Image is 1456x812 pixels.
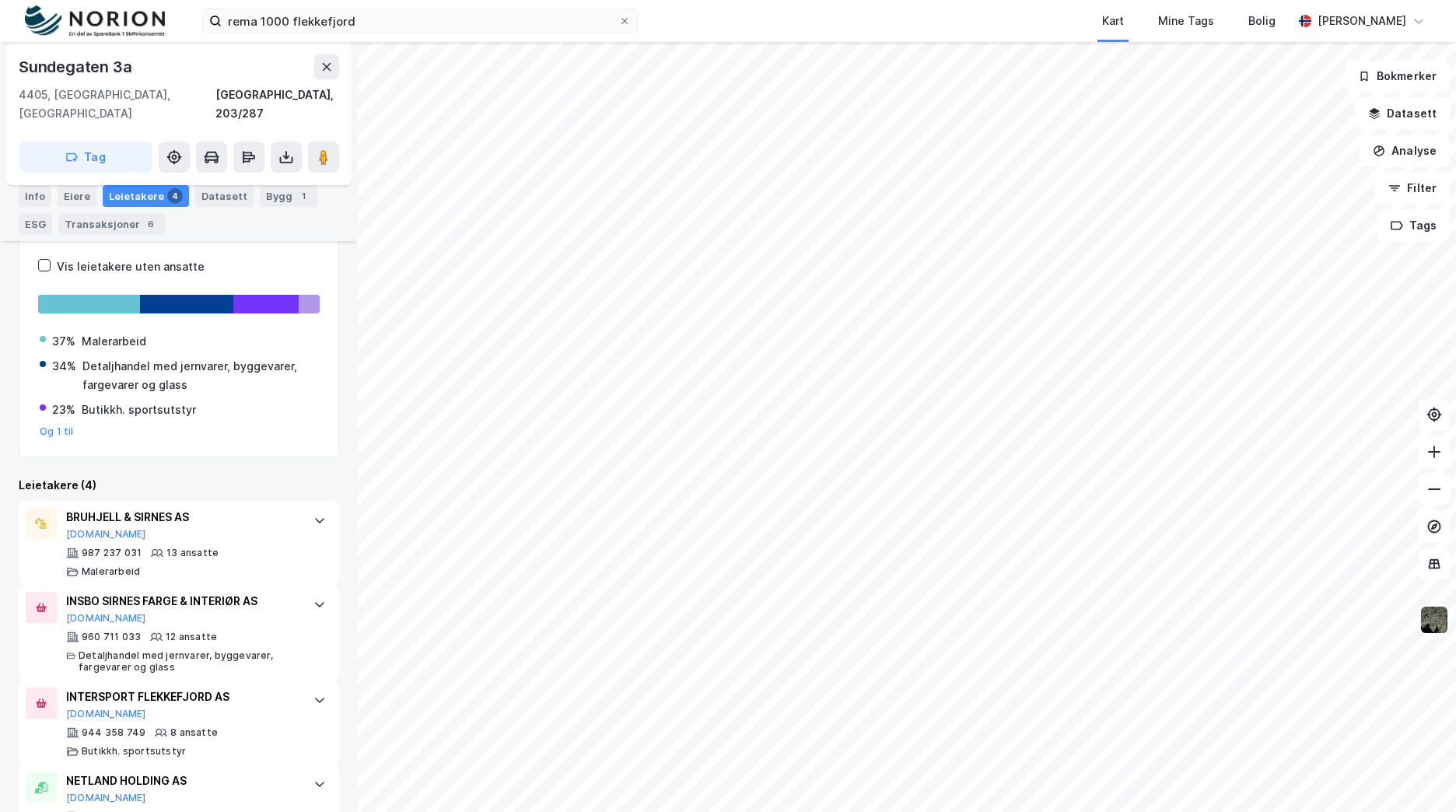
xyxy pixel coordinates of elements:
div: 34% [52,357,76,376]
div: 23% [52,401,75,419]
div: Vis leietakere uten ansatte [57,257,205,276]
div: 12 ansatte [166,631,217,643]
div: Bygg [260,185,317,207]
div: Kart [1102,12,1124,30]
div: ESG [19,213,52,235]
div: INTERSPORT FLEKKEFJORD AS [66,688,298,706]
button: Datasett [1355,98,1450,129]
div: Bolig [1248,12,1276,30]
div: Malerarbeid [82,332,146,351]
button: [DOMAIN_NAME] [66,792,146,804]
div: 4 [167,188,183,204]
button: Og 1 til [40,425,74,438]
div: 1 [296,188,311,204]
div: Detaljhandel med jernvarer, byggevarer, fargevarer og glass [82,357,318,394]
div: Info [19,185,51,207]
div: 8 ansatte [170,726,218,739]
div: Butikkh. sportsutstyr [82,745,186,758]
div: Malerarbeid [82,565,140,578]
button: Bokmerker [1345,61,1450,92]
div: Detaljhandel med jernvarer, byggevarer, fargevarer og glass [79,649,298,674]
div: 37% [52,332,75,351]
div: BRUHJELL & SIRNES AS [66,508,298,527]
div: Butikkh. sportsutstyr [82,401,196,419]
div: Eiere [58,185,96,207]
div: 944 358 749 [82,726,145,739]
div: [PERSON_NAME] [1318,12,1406,30]
div: Transaksjoner [58,213,165,235]
input: Søk på adresse, matrikkel, gårdeiere, leietakere eller personer [222,9,618,33]
img: 9k= [1419,605,1449,635]
div: Leietakere [103,185,189,207]
button: Analyse [1360,135,1450,166]
div: INSBO SIRNES FARGE & INTERIØR AS [66,592,298,611]
div: 987 237 031 [82,547,142,559]
button: [DOMAIN_NAME] [66,708,146,720]
div: Sundegaten 3a [19,54,135,79]
div: 4405, [GEOGRAPHIC_DATA], [GEOGRAPHIC_DATA] [19,86,215,123]
button: Filter [1375,173,1450,204]
div: 13 ansatte [166,547,219,559]
div: 960 711 033 [82,631,141,643]
button: [DOMAIN_NAME] [66,612,146,625]
div: Mine Tags [1158,12,1214,30]
button: Tags [1377,210,1450,241]
div: 6 [143,216,159,232]
button: [DOMAIN_NAME] [66,528,146,541]
div: Kontrollprogram for chat [1378,737,1456,812]
div: Leietakere (4) [19,476,339,495]
div: Datasett [195,185,254,207]
div: [GEOGRAPHIC_DATA], 203/287 [215,86,339,123]
div: NETLAND HOLDING AS [66,772,298,790]
img: norion-logo.80e7a08dc31c2e691866.png [25,5,165,37]
button: Tag [19,142,152,173]
iframe: Chat Widget [1378,737,1456,812]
